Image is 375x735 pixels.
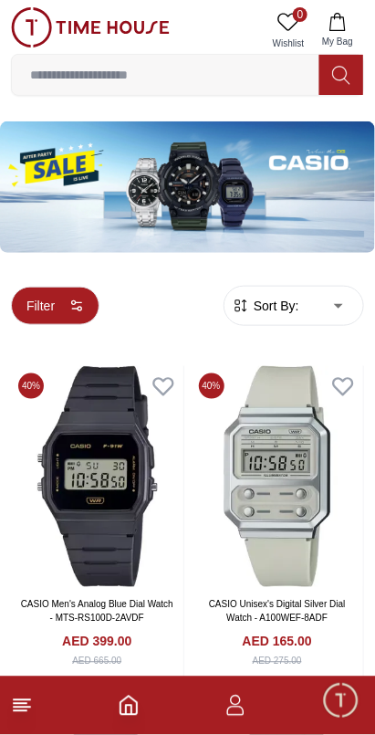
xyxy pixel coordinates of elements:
img: ... [11,7,170,47]
a: Home [118,695,140,717]
div: Chat Widget [321,681,361,721]
div: AED 275.00 [253,655,302,668]
img: CASIO Unisex's Digital Silver Dial Watch - A100WEF-8ADF [192,366,364,588]
button: My Bag [311,7,364,54]
h4: AED 399.00 [62,633,131,651]
a: CASIO Men's Analog Blue Dial Watch - MTS-RS100D-2AVDF [21,600,173,624]
span: 40 % [199,373,224,399]
img: CASIO Men's Analog Blue Dial Watch - MTS-RS100D-2AVDF [11,366,183,588]
span: My Bag [315,35,360,48]
span: 40 % [18,373,44,399]
span: 0 [293,7,307,22]
h4: AED 165.00 [243,633,312,651]
span: Wishlist [266,37,311,50]
a: 0Wishlist [266,7,311,54]
a: CASIO Unisex's Digital Silver Dial Watch - A100WEF-8ADF [209,600,346,624]
div: AED 665.00 [72,655,121,668]
span: Sort By: [250,297,299,315]
button: Sort By: [232,297,299,315]
button: Filter [11,287,99,325]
